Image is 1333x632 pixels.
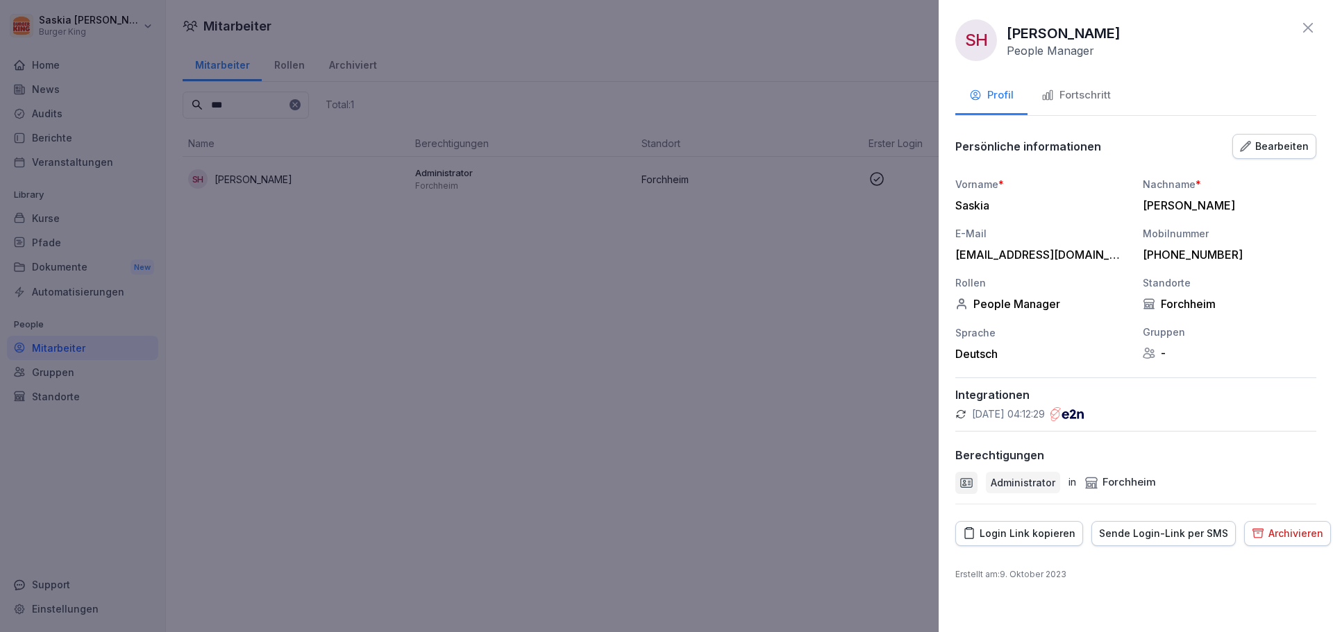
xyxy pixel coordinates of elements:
div: Forchheim [1084,475,1156,490]
p: Integrationen [955,388,1316,402]
img: e2n.png [1050,407,1084,421]
p: Persönliche informationen [955,139,1101,153]
div: Gruppen [1143,325,1316,339]
div: [PERSON_NAME] [1143,198,1309,212]
div: Login Link kopieren [963,526,1075,541]
div: Bearbeiten [1240,139,1309,154]
div: SH [955,19,997,61]
button: Profil [955,78,1028,115]
div: Saskia [955,198,1122,212]
button: Bearbeiten [1232,134,1316,159]
div: Profil [969,87,1014,103]
div: Mobilnummer [1143,226,1316,241]
p: [DATE] 04:12:29 [972,407,1045,421]
div: Sprache [955,325,1129,340]
button: Archivieren [1244,521,1331,546]
div: - [1143,346,1316,360]
div: Standorte [1143,275,1316,290]
div: Sende Login-Link per SMS [1099,526,1228,541]
div: [PHONE_NUMBER] [1143,248,1309,262]
button: Login Link kopieren [955,521,1083,546]
div: [EMAIL_ADDRESS][DOMAIN_NAME] [955,248,1122,262]
p: in [1068,475,1076,490]
div: Forchheim [1143,297,1316,311]
div: Deutsch [955,347,1129,361]
button: Fortschritt [1028,78,1125,115]
p: Administrator [991,475,1055,490]
div: E-Mail [955,226,1129,241]
div: People Manager [955,297,1129,311]
p: Erstellt am : 9. Oktober 2023 [955,568,1316,581]
p: [PERSON_NAME] [1007,23,1121,44]
div: Rollen [955,275,1129,290]
div: Vorname [955,177,1129,191]
button: Sende Login-Link per SMS [1091,521,1236,546]
p: Berechtigungen [955,448,1044,462]
p: People Manager [1007,44,1094,58]
div: Fortschritt [1041,87,1111,103]
div: Nachname [1143,177,1316,191]
div: Archivieren [1252,526,1323,541]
